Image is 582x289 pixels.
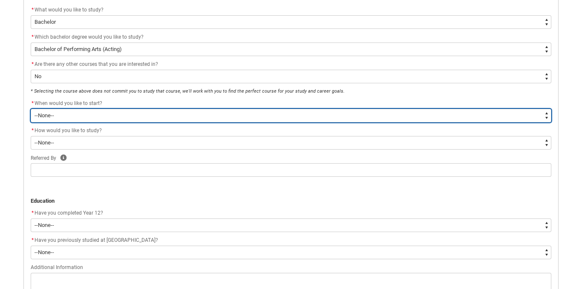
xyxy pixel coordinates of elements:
span: How would you like to study? [35,127,102,133]
span: Referred By [31,155,56,161]
strong: Education [31,198,55,204]
abbr: required [32,61,34,67]
span: Which bachelor degree would you like to study? [35,34,144,40]
span: Are there any other courses that you are interested in? [35,61,158,67]
span: Have you previously studied at [GEOGRAPHIC_DATA]? [35,237,158,243]
span: When would you like to start? [35,100,102,106]
abbr: required [32,237,34,243]
span: Additional Information [31,264,83,270]
abbr: required [32,210,34,216]
abbr: required [32,7,34,13]
abbr: required [32,127,34,133]
abbr: required [32,100,34,106]
span: Have you completed Year 12? [35,210,103,216]
em: * Selecting the course above does not commit you to study that course, we'll work with you to fin... [31,88,345,94]
abbr: required [32,34,34,40]
span: What would you like to study? [35,7,104,13]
